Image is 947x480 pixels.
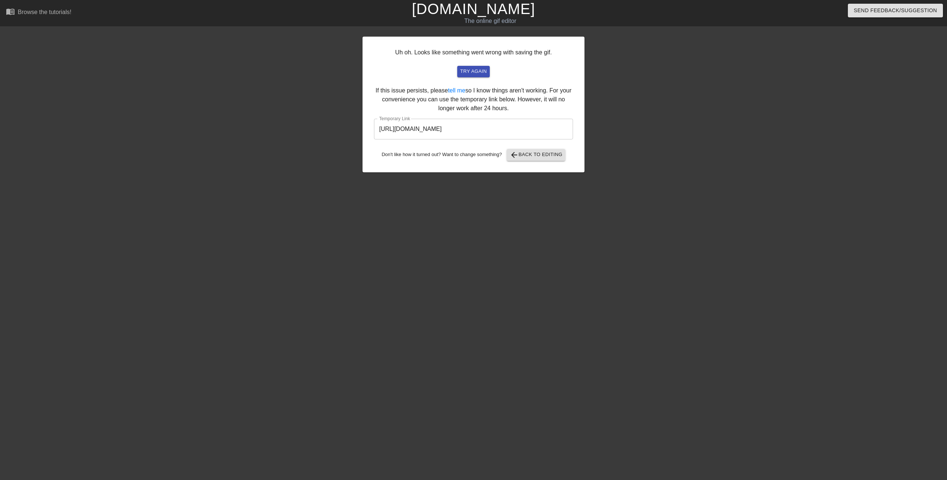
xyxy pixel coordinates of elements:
span: arrow_back [510,151,519,159]
div: The online gif editor [319,17,661,26]
div: Uh oh. Looks like something went wrong with saving the gif. If this issue persists, please so I k... [363,37,584,172]
span: Back to Editing [510,151,563,159]
div: Don't like how it turned out? Want to change something? [374,149,573,161]
span: menu_book [6,7,15,16]
span: Send Feedback/Suggestion [854,6,937,15]
button: Send Feedback/Suggestion [848,4,943,17]
span: try again [460,67,487,76]
button: Back to Editing [507,149,566,161]
input: bare [374,119,573,139]
a: Browse the tutorials! [6,7,71,18]
a: tell me [448,87,465,94]
a: [DOMAIN_NAME] [412,1,535,17]
button: try again [457,66,490,77]
div: Browse the tutorials! [18,9,71,15]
